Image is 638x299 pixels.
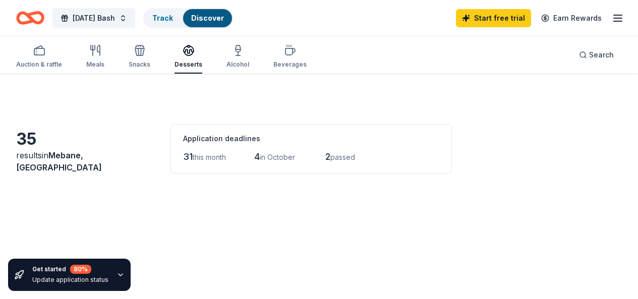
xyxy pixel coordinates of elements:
[571,45,622,65] button: Search
[86,61,104,69] div: Meals
[175,61,202,69] div: Desserts
[456,9,531,27] a: Start free trial
[226,61,249,69] div: Alcohol
[16,61,62,69] div: Auction & raffle
[16,150,102,172] span: Mebane, [GEOGRAPHIC_DATA]
[16,40,62,74] button: Auction & raffle
[183,133,439,145] div: Application deadlines
[16,129,158,149] div: 35
[16,6,44,30] a: Home
[52,8,135,28] button: [DATE] Bash
[175,40,202,74] button: Desserts
[183,151,193,162] span: 31
[273,61,307,69] div: Beverages
[16,149,158,173] div: results
[191,14,224,22] a: Discover
[226,40,249,74] button: Alcohol
[273,40,307,74] button: Beverages
[129,40,150,74] button: Snacks
[86,40,104,74] button: Meals
[16,150,102,172] span: in
[193,153,226,161] span: this month
[330,153,355,161] span: passed
[325,151,330,162] span: 2
[260,153,295,161] span: in October
[589,49,614,61] span: Search
[535,9,608,27] a: Earn Rewards
[32,265,108,274] div: Get started
[152,14,173,22] a: Track
[73,12,115,24] span: [DATE] Bash
[143,8,233,28] button: TrackDiscover
[254,151,260,162] span: 4
[129,61,150,69] div: Snacks
[70,265,91,274] div: 80 %
[32,276,108,284] div: Update application status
